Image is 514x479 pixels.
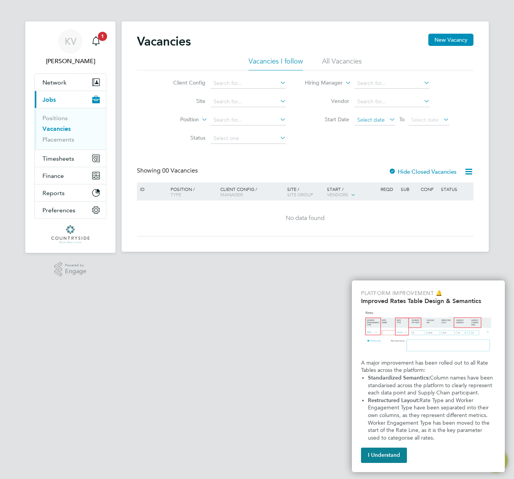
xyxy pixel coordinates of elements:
[155,116,199,124] label: Position
[305,116,349,123] label: Start Date
[220,191,243,197] span: Manager
[325,182,379,202] div: Start /
[42,125,71,132] a: Vacancies
[249,57,303,70] li: Vacancies I follow
[34,57,106,66] span: Krishma V
[42,136,74,143] a: Placements
[98,32,107,41] span: 1
[287,191,313,197] span: Site Group
[34,29,106,66] a: Go to account details
[411,116,439,123] span: Select date
[211,96,286,107] input: Search for...
[137,34,191,49] h2: Vacancies
[355,96,430,107] input: Search for...
[299,79,343,87] label: Hiring Manager
[211,133,286,144] input: Select one
[65,262,86,269] span: Powered by
[352,280,505,472] div: Improved Rate Table Semantics
[42,172,64,179] span: Finance
[357,116,385,123] span: Select date
[361,290,496,297] p: Platform Improvement 🔔
[397,114,407,124] span: To
[138,214,472,222] div: No data found
[161,79,205,86] label: Client Config
[42,189,65,197] span: Reports
[42,155,74,162] span: Timesheets
[361,308,496,356] img: Updated Rates Table Design & Semantics
[34,225,106,244] a: Go to home page
[361,297,496,305] h2: Improved Rates Table Design & Semantics
[379,182,399,196] div: Reqd
[171,191,181,197] span: Type
[211,115,286,125] input: Search for...
[368,375,430,381] strong: Standardized Semantics:
[25,21,115,253] nav: Main navigation
[211,78,286,89] input: Search for...
[42,114,68,122] a: Positions
[305,98,349,104] label: Vendor
[161,134,205,141] label: Status
[327,191,348,197] span: Vendors
[218,182,285,201] div: Client Config /
[162,167,198,174] span: 00 Vacancies
[322,57,362,70] li: All Vacancies
[368,397,420,404] strong: Restructured Layout:
[439,182,472,196] div: Status
[285,182,325,201] div: Site /
[51,225,89,244] img: countryside-properties-logo-retina.png
[137,167,199,175] div: Showing
[65,36,76,46] span: KV
[361,448,407,463] button: I Understand
[361,359,496,374] p: A major improvement has been rolled out to all Rate Tables across the platform:
[368,375,494,396] span: Column names have been standarised across the platform to clearly represent each data point and S...
[65,268,86,275] span: Engage
[368,397,491,441] span: Rate Type and Worker Engagement Type have been separated into their own columns, as they represen...
[355,78,430,89] input: Search for...
[399,182,419,196] div: Sub
[138,182,165,196] div: ID
[428,34,473,46] button: New Vacancy
[419,182,439,196] div: Conf
[42,96,56,103] span: Jobs
[42,79,67,86] span: Network
[165,182,218,201] div: Position /
[161,98,205,104] label: Site
[389,168,457,175] label: Hide Closed Vacancies
[42,207,75,214] span: Preferences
